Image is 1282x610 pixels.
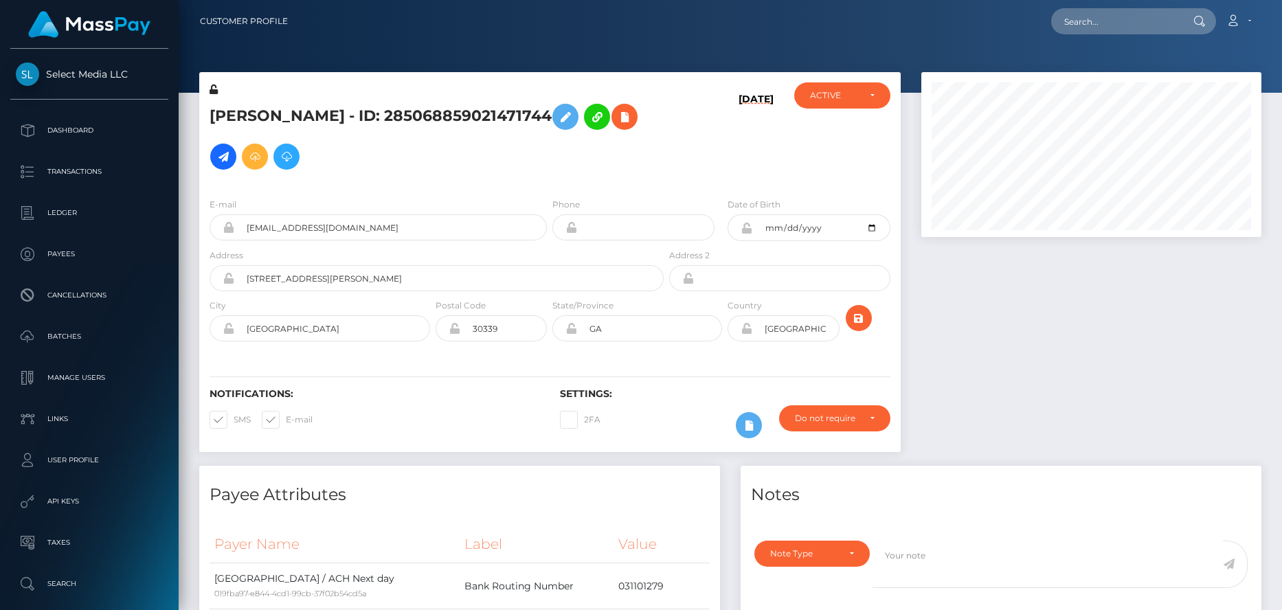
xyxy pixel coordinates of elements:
p: Dashboard [16,120,163,141]
label: Address 2 [669,249,710,262]
p: Manage Users [16,368,163,388]
td: Bank Routing Number [460,563,614,609]
input: Search... [1051,8,1180,34]
a: Ledger [10,196,168,230]
th: Label [460,526,614,563]
p: Ledger [16,203,163,223]
td: 031101279 [614,563,710,609]
div: Do not require [795,413,858,424]
label: Address [210,249,243,262]
a: Batches [10,319,168,354]
a: Cancellations [10,278,168,313]
button: Note Type [754,541,870,567]
label: Country [728,300,762,312]
p: Payees [16,244,163,264]
h5: [PERSON_NAME] - ID: 285068859021471744 [210,97,656,177]
label: SMS [210,411,251,429]
a: Payees [10,237,168,271]
a: Search [10,567,168,601]
div: Note Type [770,548,838,559]
a: Dashboard [10,113,168,148]
a: Customer Profile [200,7,288,36]
img: MassPay Logo [28,11,150,38]
a: Transactions [10,155,168,189]
th: Payer Name [210,526,460,563]
small: 019fba97-e844-4cd1-99cb-37f02b54cd5a [214,589,366,598]
a: Links [10,402,168,436]
td: [GEOGRAPHIC_DATA] / ACH Next day [210,563,460,609]
div: ACTIVE [810,90,859,101]
label: State/Province [552,300,614,312]
button: ACTIVE [794,82,890,109]
h4: Notes [751,483,1251,507]
label: City [210,300,226,312]
img: Select Media LLC [16,63,39,86]
label: Postal Code [436,300,486,312]
p: Batches [16,326,163,347]
button: Do not require [779,405,890,431]
label: E-mail [262,411,313,429]
a: Manage Users [10,361,168,395]
span: Select Media LLC [10,68,168,80]
a: User Profile [10,443,168,477]
h4: Payee Attributes [210,483,710,507]
label: Phone [552,199,580,211]
label: E-mail [210,199,236,211]
a: API Keys [10,484,168,519]
label: 2FA [560,411,600,429]
h6: [DATE] [739,93,774,181]
a: Initiate Payout [210,144,236,170]
p: Links [16,409,163,429]
h6: Notifications: [210,388,539,400]
p: Cancellations [16,285,163,306]
p: Taxes [16,532,163,553]
p: API Keys [16,491,163,512]
p: Search [16,574,163,594]
p: Transactions [16,161,163,182]
p: User Profile [16,450,163,471]
label: Date of Birth [728,199,780,211]
a: Taxes [10,526,168,560]
th: Value [614,526,710,563]
h6: Settings: [560,388,890,400]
